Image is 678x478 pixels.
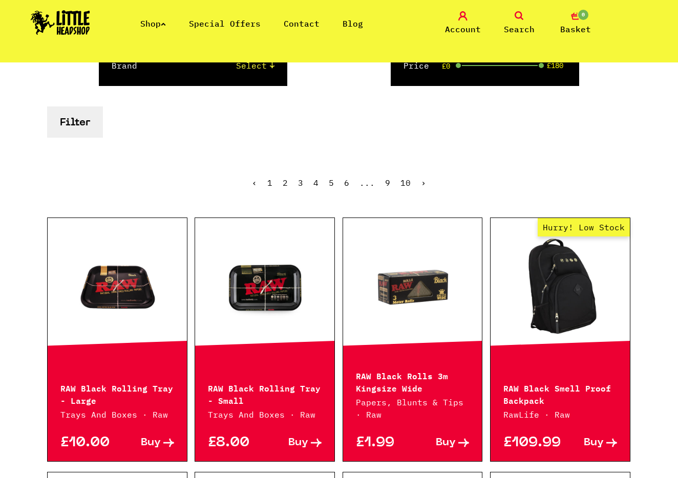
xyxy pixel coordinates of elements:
p: Trays And Boxes · Raw [60,408,174,421]
a: 3 [298,178,303,188]
p: £109.99 [503,438,560,448]
span: Search [504,23,535,35]
span: Buy [141,438,161,448]
a: Blog [343,18,363,29]
a: Next » [421,178,426,188]
span: £180 [547,61,563,70]
a: 10 [400,178,411,188]
p: RAW Black Smell Proof Backpack [503,381,617,406]
p: RAW Black Rolling Tray - Large [60,381,174,406]
a: Buy [117,438,174,448]
span: Basket [560,23,591,35]
span: Hurry! Low Stock [538,218,630,236]
p: £8.00 [208,438,265,448]
span: 2 [283,178,288,188]
a: Special Offers [189,18,261,29]
span: Buy [584,438,604,448]
a: 4 [313,178,319,188]
label: Brand [112,59,137,72]
a: Shop [140,18,166,29]
a: 6 [344,178,349,188]
a: Contact [284,18,320,29]
span: Buy [436,438,456,448]
p: RAW Black Rolls 3m Kingsize Wide [356,369,470,394]
p: Papers, Blunts & Tips · Raw [356,396,470,421]
label: Price [404,59,429,72]
span: Account [445,23,481,35]
span: Buy [288,438,308,448]
span: ... [359,178,375,188]
p: RAW Black Rolling Tray - Small [208,381,322,406]
a: 0 Basket [550,11,601,35]
a: Hurry! Low Stock [491,236,630,338]
a: 9 [385,178,390,188]
p: Trays And Boxes · Raw [208,408,322,421]
a: 5 [329,178,334,188]
p: £10.00 [60,438,117,448]
span: 0 [577,9,589,21]
a: Buy [265,438,322,448]
img: Little Head Shop Logo [31,10,90,35]
a: 1 [267,178,272,188]
p: £1.99 [356,438,413,448]
a: Buy [413,438,470,448]
span: £0 [442,62,450,70]
button: Filter [47,106,103,138]
a: Search [494,11,545,35]
a: Buy [560,438,617,448]
a: « Previous [252,178,257,188]
p: RawLife · Raw [503,408,617,421]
